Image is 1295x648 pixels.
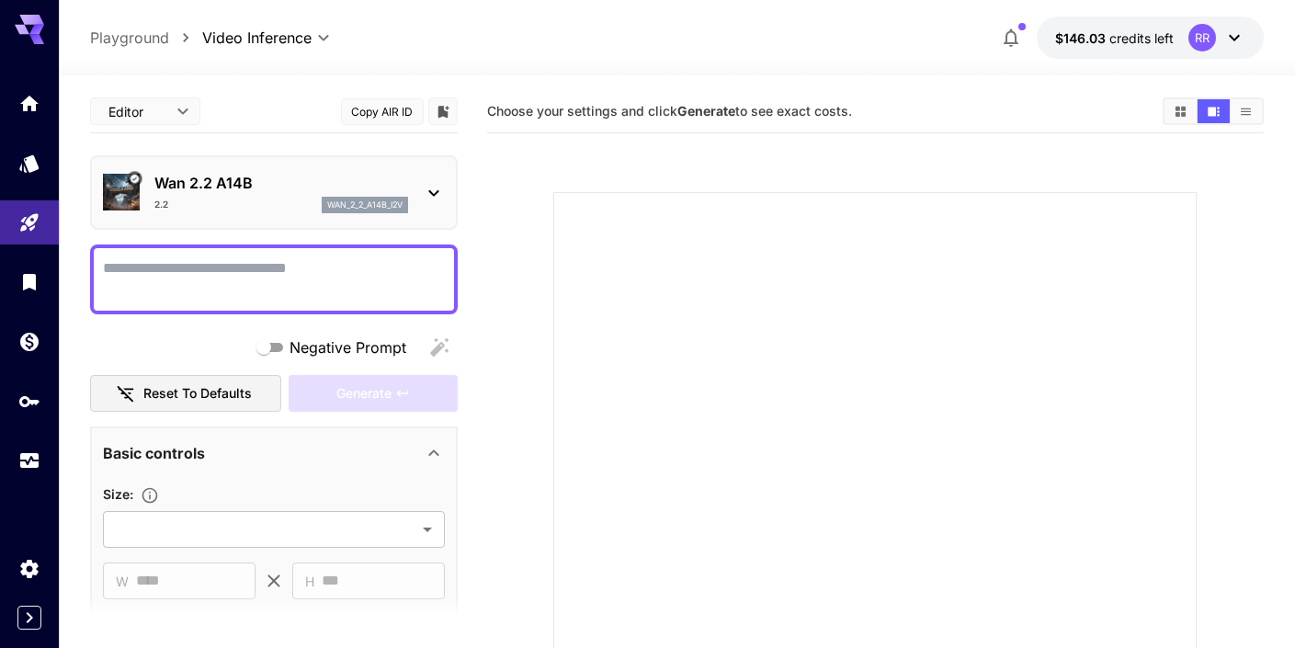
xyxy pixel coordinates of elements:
p: 2.2 [154,198,168,211]
p: Basic controls [103,442,205,464]
button: Adjust the dimensions of the generated image by specifying its width and height in pixels, or sel... [133,486,166,505]
button: Copy AIR ID [341,98,424,125]
button: Verified working [127,172,142,187]
a: Playground [90,27,169,49]
b: Generate [677,103,735,119]
div: Library [18,270,40,293]
button: $146.02609RR [1037,17,1264,59]
div: $146.02609 [1055,28,1174,48]
span: H [305,571,314,592]
p: wan_2_2_a14b_i2v [327,199,403,211]
div: Playground [18,211,40,234]
div: Models [18,152,40,175]
div: Settings [18,557,40,580]
div: Home [18,92,40,115]
div: Usage [18,449,40,472]
div: RR [1188,24,1216,51]
div: Wallet [18,330,40,353]
button: Show media in grid view [1164,99,1197,123]
nav: breadcrumb [90,27,202,49]
div: Show media in grid viewShow media in video viewShow media in list view [1163,97,1264,125]
button: Add to library [435,100,451,122]
p: Wan 2.2 A14B [154,172,408,194]
span: Editor [108,102,165,121]
span: Negative Prompt [290,336,406,358]
button: Show media in video view [1198,99,1230,123]
div: API Keys [18,390,40,413]
span: $146.03 [1055,30,1109,46]
span: Choose your settings and click to see exact costs. [487,103,852,119]
div: Basic controls [103,431,445,475]
span: Video Inference [202,27,312,49]
div: Verified workingWan 2.2 A14B2.2wan_2_2_a14b_i2v [103,165,445,221]
button: Reset to defaults [90,375,281,413]
span: credits left [1109,30,1174,46]
button: Show media in list view [1230,99,1262,123]
span: W [116,571,129,592]
span: Size : [103,486,133,502]
button: Expand sidebar [17,606,41,630]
